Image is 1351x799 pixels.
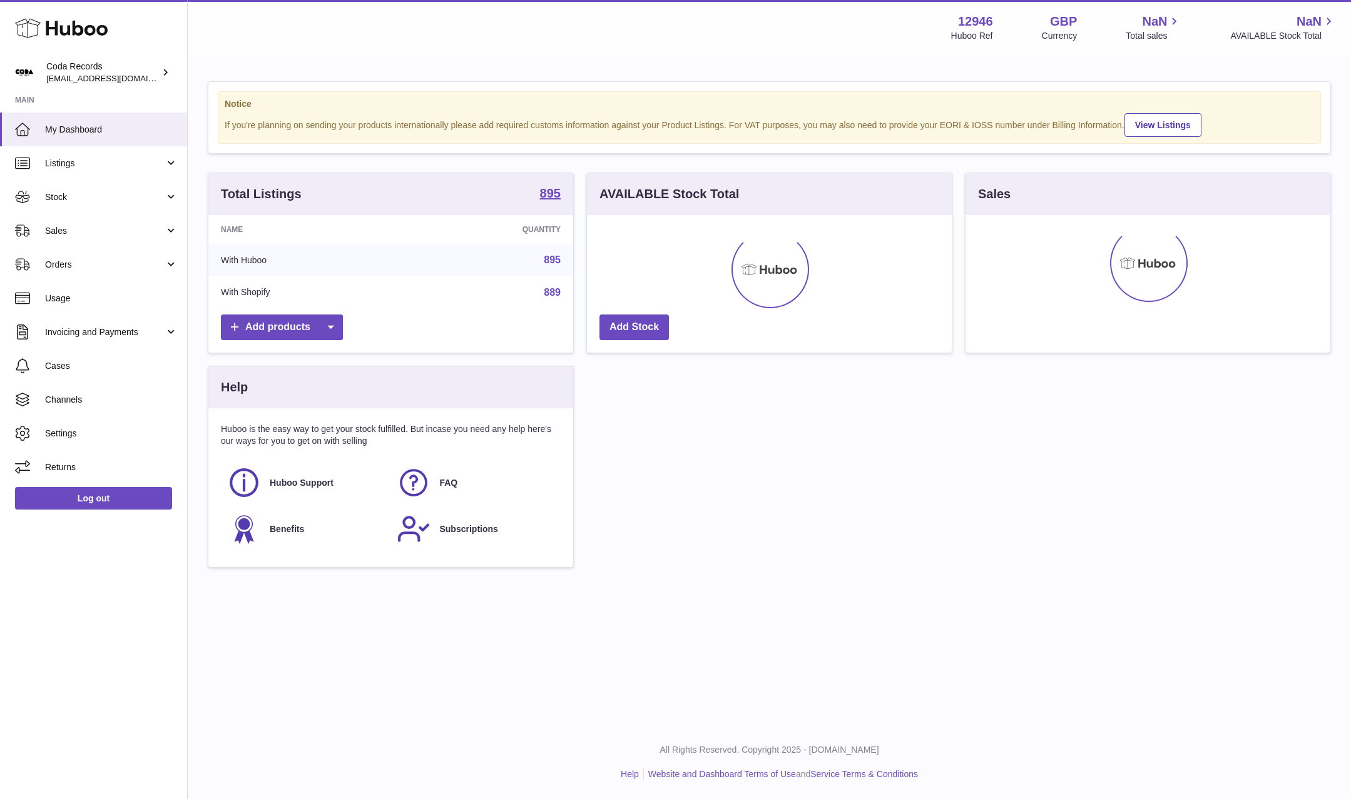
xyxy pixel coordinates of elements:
a: Huboo Support [227,466,384,500]
span: Total sales [1126,30,1181,42]
span: [EMAIL_ADDRESS][DOMAIN_NAME] [46,73,184,83]
span: AVAILABLE Stock Total [1230,30,1336,42]
span: Orders [45,259,165,271]
a: Log out [15,487,172,510]
span: Usage [45,293,178,304]
td: With Huboo [208,244,405,276]
h3: Sales [978,186,1011,203]
span: NaN [1142,13,1167,30]
a: Add products [221,314,343,340]
span: Huboo Support [270,477,334,489]
span: Stock [45,191,165,203]
p: All Rights Reserved. Copyright 2025 - [DOMAIN_NAME] [198,744,1341,756]
span: Settings [45,428,178,440]
h3: Help [221,379,248,396]
a: 895 [544,254,561,265]
a: NaN AVAILABLE Stock Total [1230,13,1336,42]
span: Sales [45,225,165,237]
li: and [644,768,918,780]
a: 889 [544,287,561,298]
div: Coda Records [46,61,159,84]
span: Subscriptions [439,523,497,535]
h3: Total Listings [221,186,302,203]
a: Benefits [227,512,384,546]
a: Subscriptions [397,512,554,546]
span: My Dashboard [45,124,178,136]
a: NaN Total sales [1126,13,1181,42]
span: Cases [45,360,178,372]
span: Invoicing and Payments [45,326,165,338]
a: FAQ [397,466,554,500]
a: Website and Dashboard Terms of Use [648,769,796,779]
span: Benefits [270,523,304,535]
th: Name [208,215,405,244]
strong: 12946 [958,13,993,30]
strong: Notice [225,98,1314,110]
span: NaN [1297,13,1322,30]
a: Add Stock [599,314,669,340]
p: Huboo is the easy way to get your stock fulfilled. But incase you need any help here's our ways f... [221,423,561,447]
div: Huboo Ref [951,30,993,42]
td: With Shopify [208,276,405,309]
a: 895 [540,187,561,202]
a: View Listings [1124,113,1201,137]
a: Service Terms & Conditions [810,769,918,779]
th: Quantity [405,215,573,244]
h3: AVAILABLE Stock Total [599,186,739,203]
strong: 895 [540,187,561,199]
div: Currency [1042,30,1078,42]
img: haz@pcatmedia.com [15,63,34,82]
span: FAQ [439,477,457,489]
span: Channels [45,394,178,406]
strong: GBP [1050,13,1077,30]
span: Listings [45,158,165,169]
div: If you're planning on sending your products internationally please add required customs informati... [225,111,1314,137]
span: Returns [45,461,178,473]
a: Help [621,769,639,779]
